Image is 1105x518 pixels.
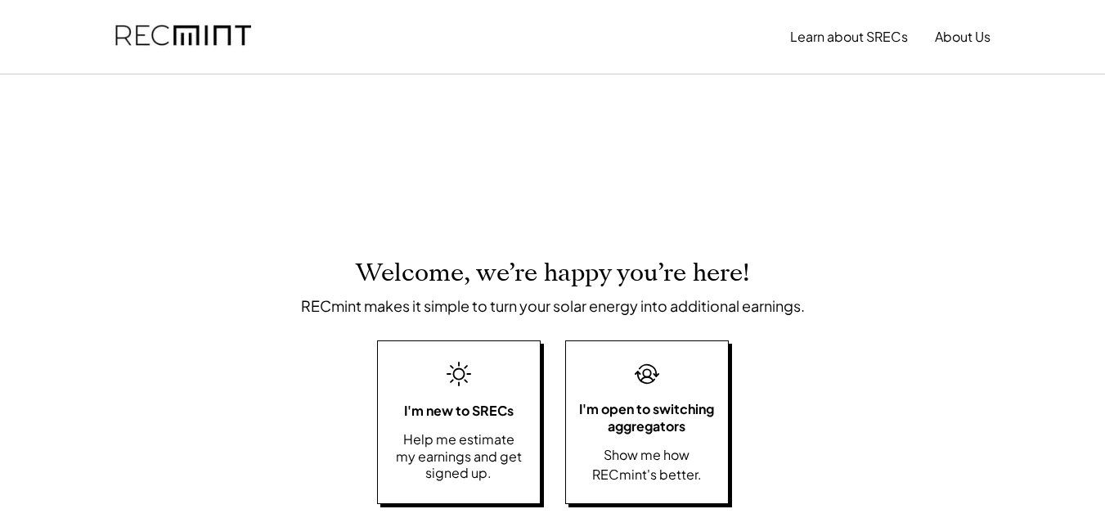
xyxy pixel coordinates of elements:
button: Learn about SRECs [790,20,908,53]
div: Show me how RECmint's better. [574,445,720,484]
div: Help me estimate my earnings and get signed up. [394,431,523,482]
div: I'm open to switching aggregators [574,401,720,435]
div: Welcome, we’re happy you’re here! [356,259,750,288]
div: I'm new to SRECs [404,401,514,421]
img: American Home Contractors [481,99,624,242]
img: recmint-logotype%403x.png [115,9,251,65]
button: About Us [935,20,990,53]
div: RECmint makes it simple to turn your solar energy into additional earnings. [301,296,805,315]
